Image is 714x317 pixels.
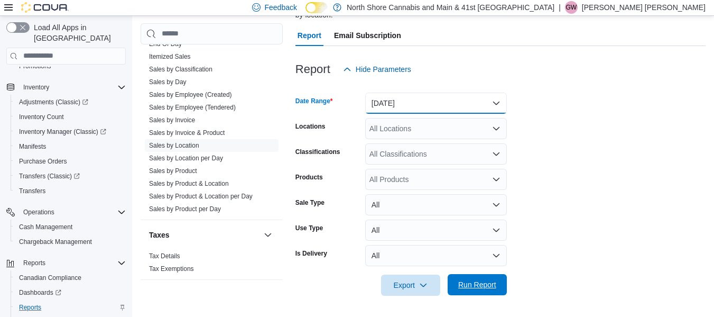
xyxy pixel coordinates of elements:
button: Transfers [11,184,130,198]
span: Inventory [19,81,126,94]
label: Products [295,173,323,182]
h3: Report [295,63,330,76]
span: Load All Apps in [GEOGRAPHIC_DATA] [30,22,126,43]
a: Inventory Manager (Classic) [11,124,130,139]
button: Open list of options [492,175,500,184]
span: Reports [15,301,126,314]
button: Inventory [2,80,130,95]
a: Dashboards [11,285,130,300]
button: [DATE] [365,93,507,114]
span: Inventory Count [19,113,64,121]
a: Sales by Product & Location [149,180,229,187]
a: Sales by Classification [149,66,212,73]
a: Tax Exemptions [149,265,194,273]
span: Sales by Invoice & Product [149,129,225,137]
span: Export [387,275,434,296]
a: Sales by Location per Day [149,155,223,162]
a: Dashboards [15,286,66,299]
a: Sales by Product per Day [149,205,221,213]
span: Sales by Invoice [149,116,195,124]
span: Manifests [19,142,46,151]
span: Itemized Sales [149,52,191,61]
a: Sales by Day [149,78,187,86]
span: Tax Details [149,252,180,260]
p: North Shore Cannabis and Main & 41st [GEOGRAPHIC_DATA] [347,1,554,14]
a: Adjustments (Classic) [15,96,92,108]
button: Taxes [149,230,259,240]
button: Taxes [262,229,274,241]
span: Dashboards [15,286,126,299]
a: Transfers (Classic) [11,169,130,184]
a: Sales by Product & Location per Day [149,193,253,200]
button: Operations [19,206,59,219]
button: Hide Parameters [339,59,415,80]
a: Itemized Sales [149,53,191,60]
span: Adjustments (Classic) [15,96,126,108]
label: Use Type [295,224,323,232]
span: Chargeback Management [19,238,92,246]
span: GW [565,1,577,14]
span: Feedback [265,2,297,13]
label: Locations [295,122,326,131]
button: Reports [2,256,130,270]
span: Run Report [458,279,496,290]
a: End Of Day [149,40,182,48]
a: Sales by Invoice & Product [149,129,225,137]
button: Inventory Count [11,110,130,124]
div: Griffin Wright [565,1,578,14]
a: Sales by Product [149,167,197,175]
label: Classifications [295,148,340,156]
a: Transfers [15,185,50,197]
button: Manifests [11,139,130,154]
span: Tax Exemptions [149,265,194,273]
h3: Taxes [149,230,170,240]
div: Sales [141,38,283,220]
span: Sales by Location [149,141,199,150]
span: Inventory Manager (Classic) [15,125,126,138]
span: Sales by Product [149,167,197,175]
button: Reports [19,257,50,269]
span: Adjustments (Classic) [19,98,88,106]
span: Operations [23,208,54,216]
p: [PERSON_NAME] [PERSON_NAME] [582,1,706,14]
span: Email Subscription [334,25,401,46]
span: Reports [19,257,126,269]
span: Sales by Classification [149,65,212,74]
img: Cova [21,2,69,13]
button: Open list of options [492,150,500,158]
span: Cash Management [19,223,72,231]
button: Inventory [19,81,53,94]
a: Cash Management [15,221,77,233]
span: Sales by Product per Day [149,205,221,213]
span: Canadian Compliance [15,271,126,284]
span: Sales by Employee (Created) [149,90,232,99]
span: Canadian Compliance [19,274,81,282]
span: Transfers (Classic) [19,172,80,180]
a: Inventory Manager (Classic) [15,125,110,138]
span: Inventory [23,83,49,92]
a: Sales by Employee (Tendered) [149,104,236,111]
span: Transfers (Classic) [15,170,126,183]
span: Transfers [19,187,45,195]
span: Report [298,25,321,46]
a: Canadian Compliance [15,271,86,284]
button: Chargeback Management [11,234,130,249]
span: Inventory Manager (Classic) [19,128,106,136]
button: All [365,245,507,266]
a: Sales by Location [149,142,199,149]
span: Sales by Product & Location [149,179,229,188]
span: Dashboards [19,288,61,297]
button: Run Report [448,274,507,295]
span: Hide Parameters [356,64,411,75]
label: Date Range [295,97,333,105]
button: Canadian Compliance [11,270,130,285]
a: Purchase Orders [15,155,71,168]
button: Purchase Orders [11,154,130,169]
a: Inventory Count [15,111,68,123]
span: Reports [19,303,41,312]
span: Reports [23,259,45,267]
